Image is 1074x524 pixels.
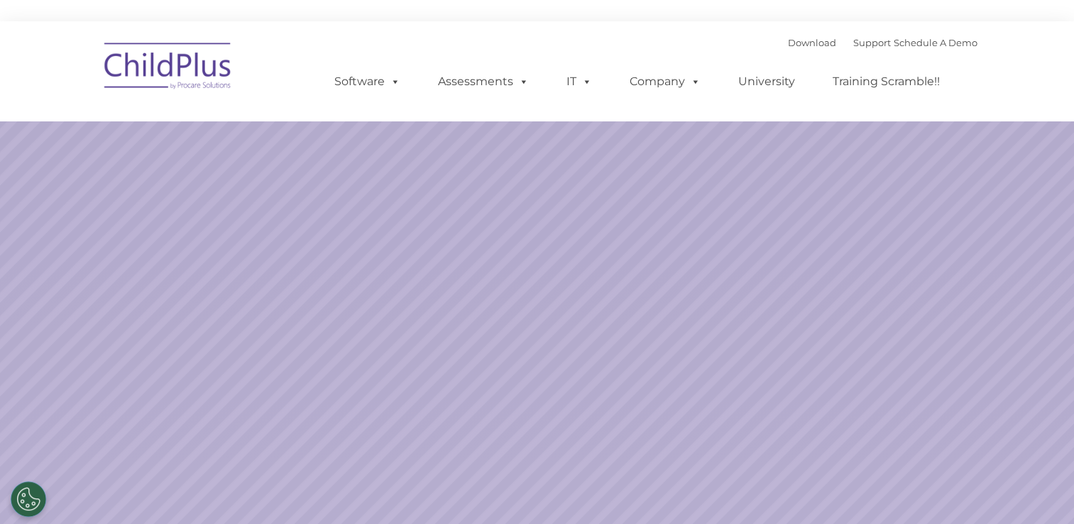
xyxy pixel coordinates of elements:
a: Download [788,37,836,48]
a: Schedule A Demo [894,37,977,48]
a: Software [320,67,415,96]
a: Assessments [424,67,543,96]
button: Cookies Settings [11,481,46,517]
font: | [788,37,977,48]
a: Support [853,37,891,48]
a: Training Scramble!! [818,67,954,96]
img: ChildPlus by Procare Solutions [97,33,239,104]
a: Company [615,67,715,96]
a: University [724,67,809,96]
a: IT [552,67,606,96]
